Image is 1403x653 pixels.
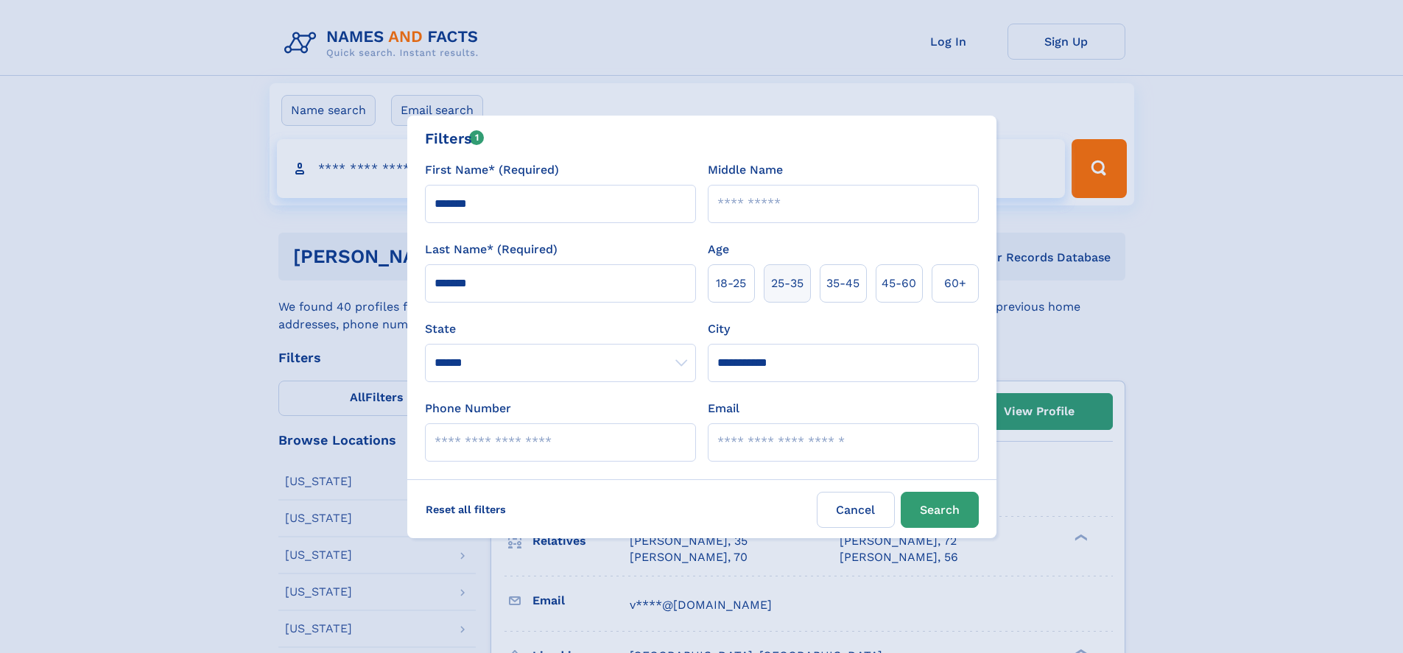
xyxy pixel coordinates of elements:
[416,492,516,527] label: Reset all filters
[425,161,559,179] label: First Name* (Required)
[425,241,558,258] label: Last Name* (Required)
[826,275,859,292] span: 35‑45
[716,275,746,292] span: 18‑25
[708,400,739,417] label: Email
[944,275,966,292] span: 60+
[708,241,729,258] label: Age
[708,320,730,338] label: City
[425,400,511,417] label: Phone Number
[771,275,804,292] span: 25‑35
[817,492,895,528] label: Cancel
[425,320,696,338] label: State
[425,127,485,149] div: Filters
[882,275,916,292] span: 45‑60
[901,492,979,528] button: Search
[708,161,783,179] label: Middle Name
